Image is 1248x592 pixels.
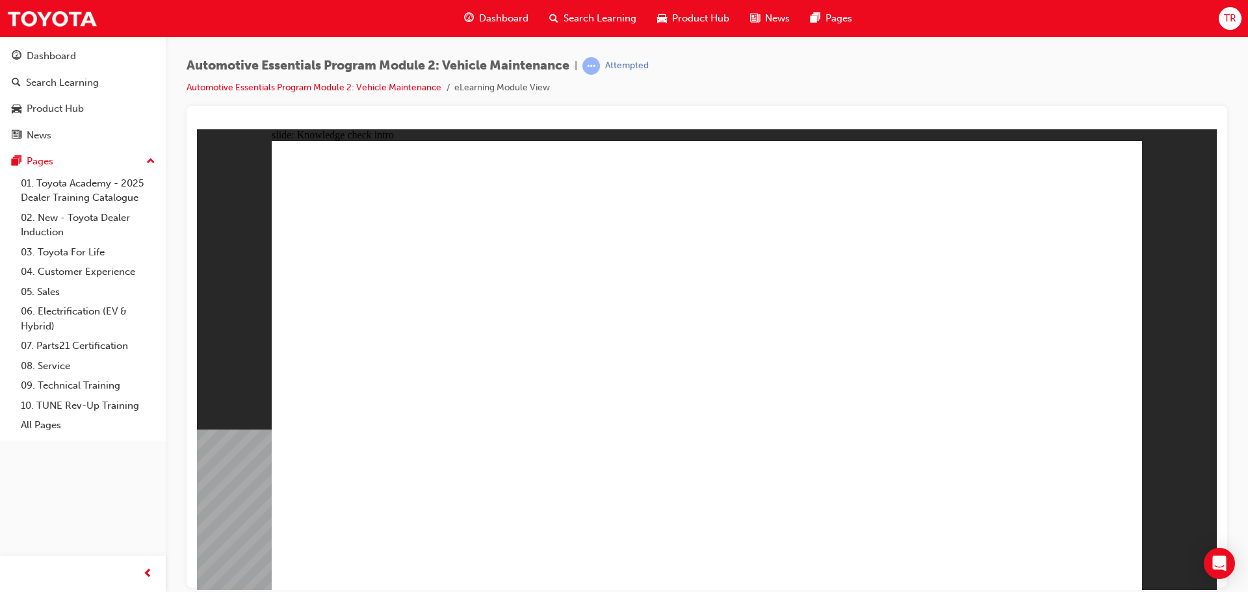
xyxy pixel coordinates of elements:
a: pages-iconPages [800,5,863,32]
span: Dashboard [479,11,528,26]
span: Pages [825,11,852,26]
button: Pages [5,149,161,174]
div: Product Hub [27,101,84,116]
span: news-icon [12,130,21,142]
span: | [575,58,577,73]
a: search-iconSearch Learning [539,5,647,32]
button: DashboardSearch LearningProduct HubNews [5,42,161,149]
span: car-icon [12,103,21,115]
span: Product Hub [672,11,729,26]
span: search-icon [12,77,21,89]
span: Automotive Essentials Program Module 2: Vehicle Maintenance [187,58,569,73]
span: learningRecordVerb_ATTEMPT-icon [582,57,600,75]
a: 08. Service [16,356,161,376]
span: search-icon [549,10,558,27]
a: 02. New - Toyota Dealer Induction [16,208,161,242]
span: prev-icon [143,566,153,582]
li: eLearning Module View [454,81,550,96]
span: Search Learning [564,11,636,26]
span: car-icon [657,10,667,27]
a: 04. Customer Experience [16,262,161,282]
span: pages-icon [12,156,21,168]
a: news-iconNews [740,5,800,32]
div: Open Intercom Messenger [1204,548,1235,579]
div: Pages [27,154,53,169]
a: car-iconProduct Hub [647,5,740,32]
a: guage-iconDashboard [454,5,539,32]
img: Trak [6,4,97,33]
a: 06. Electrification (EV & Hybrid) [16,302,161,336]
span: guage-icon [464,10,474,27]
a: 10. TUNE Rev-Up Training [16,396,161,416]
span: up-icon [146,153,155,170]
a: Product Hub [5,97,161,121]
div: Dashboard [27,49,76,64]
a: All Pages [16,415,161,435]
a: 07. Parts21 Certification [16,336,161,356]
button: TR [1219,7,1241,30]
span: TR [1224,11,1236,26]
span: news-icon [750,10,760,27]
a: Dashboard [5,44,161,68]
span: guage-icon [12,51,21,62]
span: pages-icon [811,10,820,27]
a: News [5,123,161,148]
a: Automotive Essentials Program Module 2: Vehicle Maintenance [187,82,441,93]
a: Search Learning [5,71,161,95]
span: News [765,11,790,26]
a: 03. Toyota For Life [16,242,161,263]
a: 05. Sales [16,282,161,302]
div: Search Learning [26,75,99,90]
div: Attempted [605,60,649,72]
div: News [27,128,51,143]
a: 09. Technical Training [16,376,161,396]
a: 01. Toyota Academy - 2025 Dealer Training Catalogue [16,174,161,208]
